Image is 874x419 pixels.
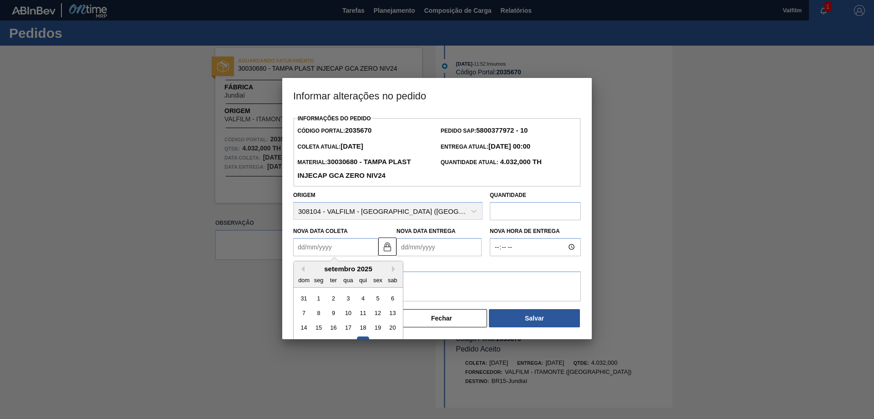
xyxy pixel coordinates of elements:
div: sex [371,274,384,286]
label: Observação [293,259,581,272]
div: Choose domingo, 31 de agosto de 2025 [298,292,310,304]
button: Previous Month [298,266,305,272]
div: Choose sexta-feira, 5 de setembro de 2025 [371,292,384,304]
strong: 5800377972 - 10 [476,126,528,134]
label: Origem [293,192,315,198]
button: locked [378,238,396,256]
div: dom [298,274,310,286]
div: Choose sexta-feira, 12 de setembro de 2025 [371,307,384,319]
div: Choose quarta-feira, 17 de setembro de 2025 [342,321,354,334]
div: qui [357,274,369,286]
div: month 2025-09 [296,290,400,364]
div: Choose segunda-feira, 8 de setembro de 2025 [313,307,325,319]
div: Choose sexta-feira, 19 de setembro de 2025 [371,321,384,334]
div: Choose segunda-feira, 1 de setembro de 2025 [313,292,325,304]
div: Choose quinta-feira, 25 de setembro de 2025 [357,336,369,349]
strong: [DATE] 00:00 [488,142,530,150]
strong: 4.032,000 TH [498,158,542,166]
div: Choose quarta-feira, 3 de setembro de 2025 [342,292,354,304]
input: dd/mm/yyyy [396,238,482,256]
div: Choose terça-feira, 2 de setembro de 2025 [327,292,340,304]
div: Choose quinta-feira, 11 de setembro de 2025 [357,307,369,319]
div: Choose sábado, 6 de setembro de 2025 [386,292,399,304]
div: Choose sábado, 27 de setembro de 2025 [386,336,399,349]
div: ter [327,274,340,286]
div: Choose domingo, 7 de setembro de 2025 [298,307,310,319]
button: Fechar [396,309,487,327]
label: Nova Data Coleta [293,228,348,234]
span: Coleta Atual: [297,144,363,150]
img: locked [382,241,393,252]
span: Código Portal: [297,128,371,134]
div: Choose terça-feira, 23 de setembro de 2025 [327,336,340,349]
div: Choose sexta-feira, 26 de setembro de 2025 [371,336,384,349]
button: Next Month [392,266,398,272]
span: Quantidade Atual: [441,159,542,166]
label: Quantidade [490,192,526,198]
span: Material: [297,159,411,179]
div: Choose sábado, 13 de setembro de 2025 [386,307,399,319]
div: Choose quarta-feira, 10 de setembro de 2025 [342,307,354,319]
div: qua [342,274,354,286]
div: Choose sábado, 20 de setembro de 2025 [386,321,399,334]
label: Nova Data Entrega [396,228,456,234]
div: Choose domingo, 14 de setembro de 2025 [298,321,310,334]
div: Choose quarta-feira, 24 de setembro de 2025 [342,336,354,349]
div: Choose quinta-feira, 4 de setembro de 2025 [357,292,369,304]
div: Choose segunda-feira, 15 de setembro de 2025 [313,321,325,334]
div: Choose terça-feira, 9 de setembro de 2025 [327,307,340,319]
label: Nova Hora de Entrega [490,225,581,238]
button: Salvar [489,309,580,327]
label: Informações do Pedido [298,115,371,122]
input: dd/mm/yyyy [293,238,378,256]
div: sab [386,274,399,286]
div: Choose terça-feira, 16 de setembro de 2025 [327,321,340,334]
div: Choose quinta-feira, 18 de setembro de 2025 [357,321,369,334]
div: setembro 2025 [294,265,403,273]
h3: Informar alterações no pedido [282,78,592,113]
div: Choose segunda-feira, 22 de setembro de 2025 [313,336,325,349]
strong: [DATE] [340,142,363,150]
strong: 2035670 [345,126,371,134]
span: Entrega Atual: [441,144,530,150]
div: seg [313,274,325,286]
div: Choose domingo, 21 de setembro de 2025 [298,336,310,349]
strong: 30030680 - TAMPA PLAST INJECAP GCA ZERO NIV24 [297,158,411,179]
span: Pedido SAP: [441,128,528,134]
